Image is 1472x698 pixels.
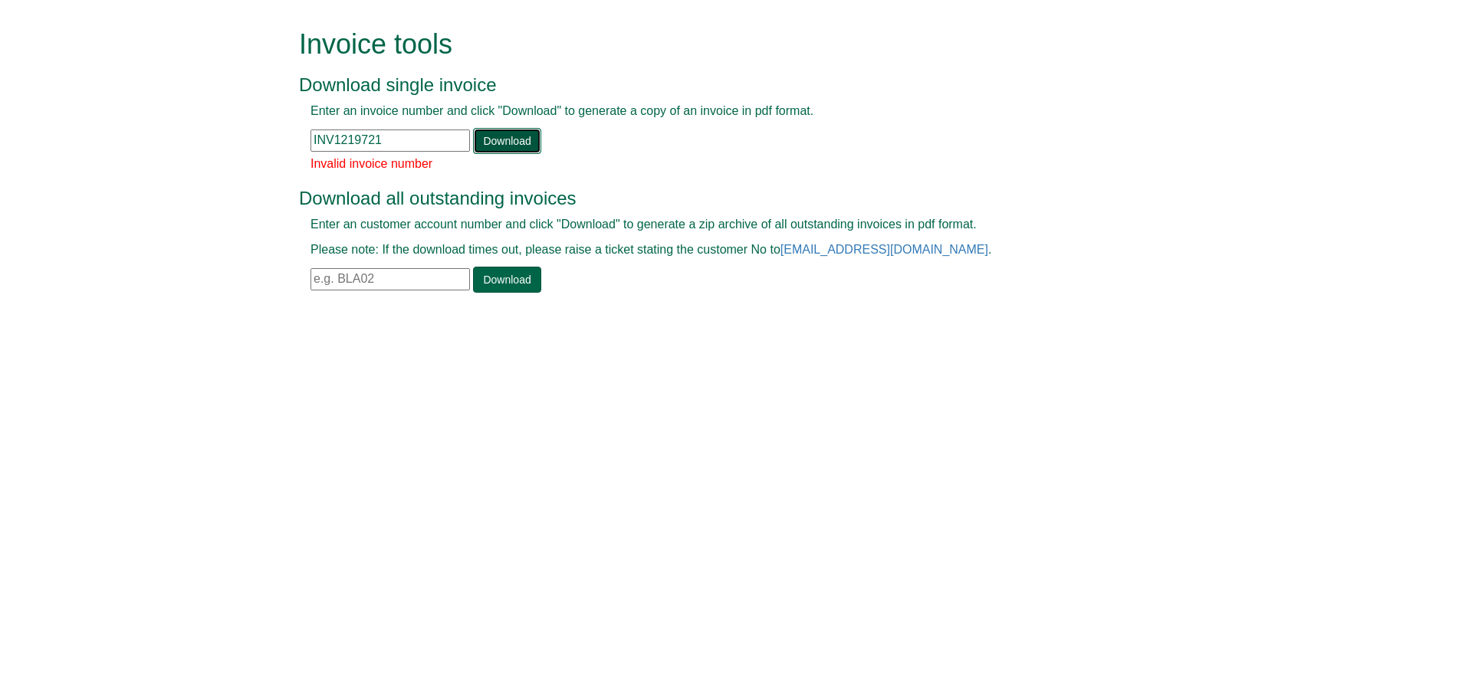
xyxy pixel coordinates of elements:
h1: Invoice tools [299,29,1138,60]
a: Download [473,267,540,293]
a: [EMAIL_ADDRESS][DOMAIN_NAME] [780,243,988,256]
input: e.g. BLA02 [310,268,470,290]
h3: Download single invoice [299,75,1138,95]
input: e.g. INV1234 [310,129,470,152]
a: Download [473,128,540,154]
p: Please note: If the download times out, please raise a ticket stating the customer No to . [310,241,1127,259]
p: Enter an invoice number and click "Download" to generate a copy of an invoice in pdf format. [310,103,1127,120]
span: Invalid invoice number [310,157,432,170]
h3: Download all outstanding invoices [299,188,1138,208]
p: Enter an customer account number and click "Download" to generate a zip archive of all outstandin... [310,216,1127,234]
